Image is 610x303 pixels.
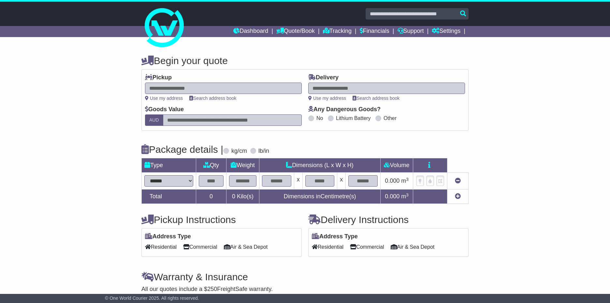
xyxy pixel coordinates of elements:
[145,96,183,101] a: Use my address
[323,26,352,37] a: Tracking
[141,144,223,155] h4: Package details |
[398,26,424,37] a: Support
[145,242,177,252] span: Residential
[385,178,399,184] span: 0.000
[141,271,469,282] h4: Warranty & Insurance
[432,26,460,37] a: Settings
[308,214,469,225] h4: Delivery Instructions
[233,26,268,37] a: Dashboard
[337,173,346,190] td: x
[312,233,358,240] label: Address Type
[196,190,226,204] td: 0
[145,114,163,126] label: AUD
[455,178,461,184] a: Remove this item
[316,115,323,121] label: No
[308,74,339,81] label: Delivery
[141,214,302,225] h4: Pickup Instructions
[350,242,384,252] span: Commercial
[196,158,226,173] td: Qty
[384,115,397,121] label: Other
[226,158,259,173] td: Weight
[145,74,172,81] label: Pickup
[141,55,469,66] h4: Begin your quote
[224,242,268,252] span: Air & Sea Depot
[308,106,381,113] label: Any Dangerous Goods?
[226,190,259,204] td: Kilo(s)
[183,242,217,252] span: Commercial
[145,233,191,240] label: Address Type
[105,296,199,301] span: © One World Courier 2025. All rights reserved.
[360,26,389,37] a: Financials
[406,192,409,197] sup: 3
[145,106,184,113] label: Goods Value
[141,286,469,293] div: All our quotes include a $ FreightSafe warranty.
[385,193,399,200] span: 0.000
[232,193,235,200] span: 0
[142,158,196,173] td: Type
[401,193,409,200] span: m
[455,193,461,200] a: Add new item
[189,96,236,101] a: Search address book
[231,148,247,155] label: kg/cm
[258,148,269,155] label: lb/in
[259,190,380,204] td: Dimensions in Centimetre(s)
[336,115,371,121] label: Lithium Battery
[294,173,302,190] td: x
[380,158,413,173] td: Volume
[276,26,315,37] a: Quote/Book
[401,178,409,184] span: m
[312,242,343,252] span: Residential
[391,242,435,252] span: Air & Sea Depot
[142,190,196,204] td: Total
[259,158,380,173] td: Dimensions (L x W x H)
[308,96,346,101] a: Use my address
[207,286,217,292] span: 250
[353,96,399,101] a: Search address book
[406,177,409,182] sup: 3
